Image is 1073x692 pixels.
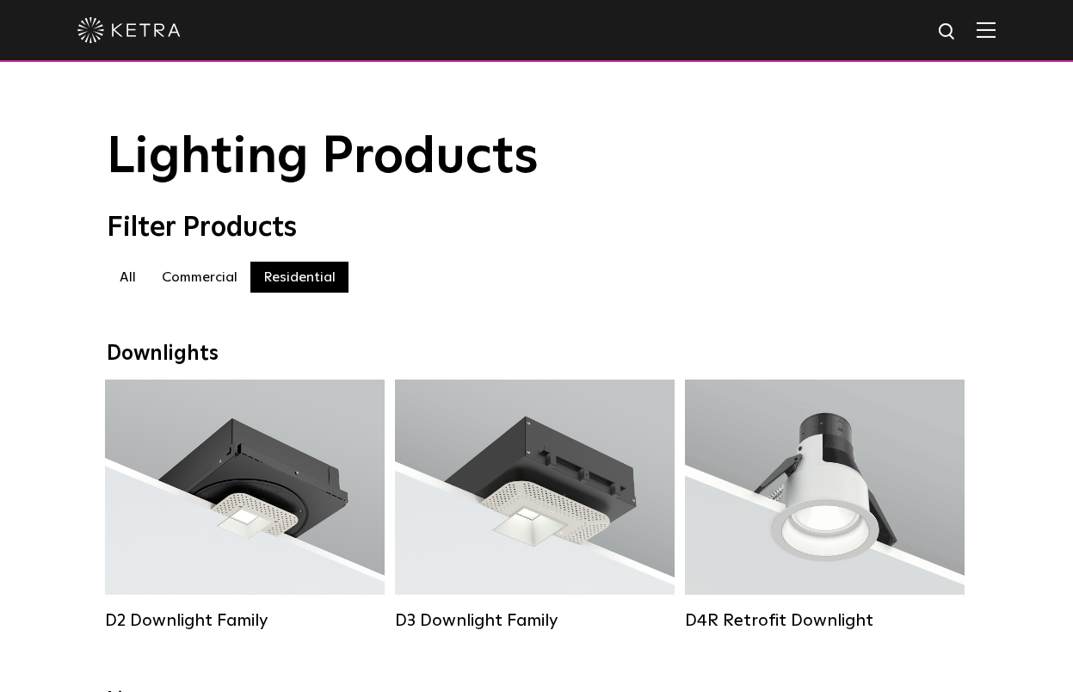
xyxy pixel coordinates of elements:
div: D2 Downlight Family [105,610,385,631]
div: D3 Downlight Family [395,610,675,631]
span: Lighting Products [107,132,539,183]
div: Filter Products [107,212,967,244]
a: D3 Downlight Family Lumen Output:700 / 900 / 1100Colors:White / Black / Silver / Bronze / Paintab... [395,380,675,631]
label: All [107,262,149,293]
img: ketra-logo-2019-white [77,17,181,43]
div: Downlights [107,342,967,367]
img: search icon [937,22,959,43]
img: Hamburger%20Nav.svg [977,22,996,38]
label: Residential [250,262,348,293]
a: D4R Retrofit Downlight Lumen Output:800Colors:White / BlackBeam Angles:15° / 25° / 40° / 60°Watta... [685,380,965,631]
label: Commercial [149,262,250,293]
div: D4R Retrofit Downlight [685,610,965,631]
a: D2 Downlight Family Lumen Output:1200Colors:White / Black / Gloss Black / Silver / Bronze / Silve... [105,380,385,631]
